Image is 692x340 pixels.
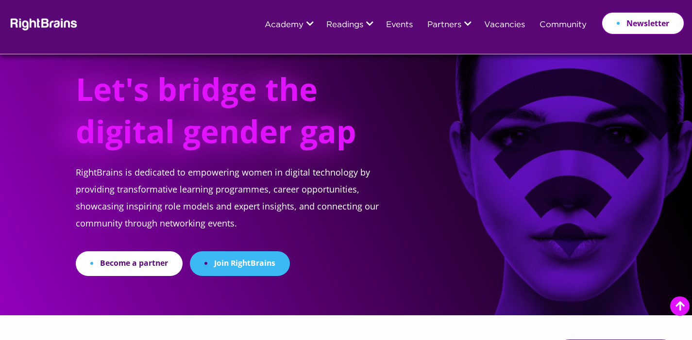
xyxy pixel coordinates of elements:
[427,21,461,30] a: Partners
[265,21,304,30] a: Academy
[76,68,367,164] h1: Let's bridge the digital gender gap
[7,16,78,31] img: Rightbrains
[601,12,685,35] a: Newsletter
[540,21,587,30] a: Community
[386,21,413,30] a: Events
[326,21,363,30] a: Readings
[76,164,402,251] p: RightBrains is dedicated to empowering women in digital technology by providing transformative le...
[484,21,525,30] a: Vacancies
[76,251,183,276] a: Become a partner
[190,251,290,276] a: Join RightBrains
